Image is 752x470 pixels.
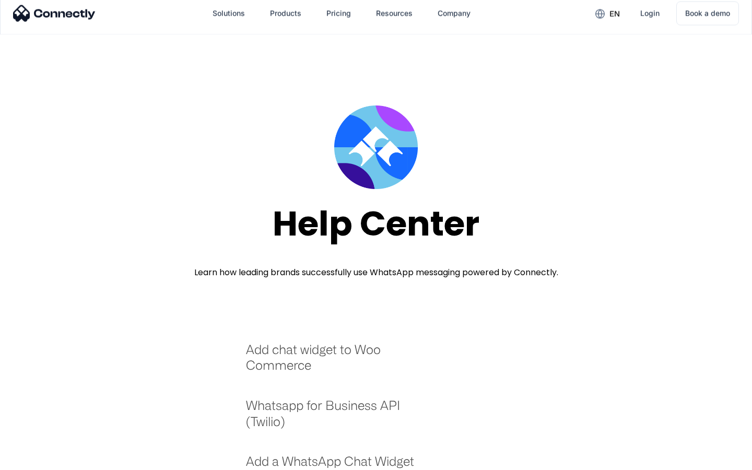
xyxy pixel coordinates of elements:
[13,5,96,21] img: Connectly Logo
[438,6,471,20] div: Company
[609,6,620,21] div: en
[194,266,558,279] div: Learn how leading brands successfully use WhatsApp messaging powered by Connectly.
[318,1,359,26] a: Pricing
[368,1,421,26] div: Resources
[640,6,660,20] div: Login
[246,397,428,440] a: Whatsapp for Business API (Twilio)
[587,5,628,21] div: en
[326,6,351,20] div: Pricing
[429,1,479,26] div: Company
[676,1,739,25] a: Book a demo
[262,1,310,26] div: Products
[213,6,245,20] div: Solutions
[204,1,253,26] div: Solutions
[21,452,63,466] ul: Language list
[632,1,668,26] a: Login
[376,6,413,20] div: Resources
[10,452,63,466] aside: Language selected: English
[273,205,479,243] div: Help Center
[246,342,428,384] a: Add chat widget to Woo Commerce
[270,6,301,20] div: Products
